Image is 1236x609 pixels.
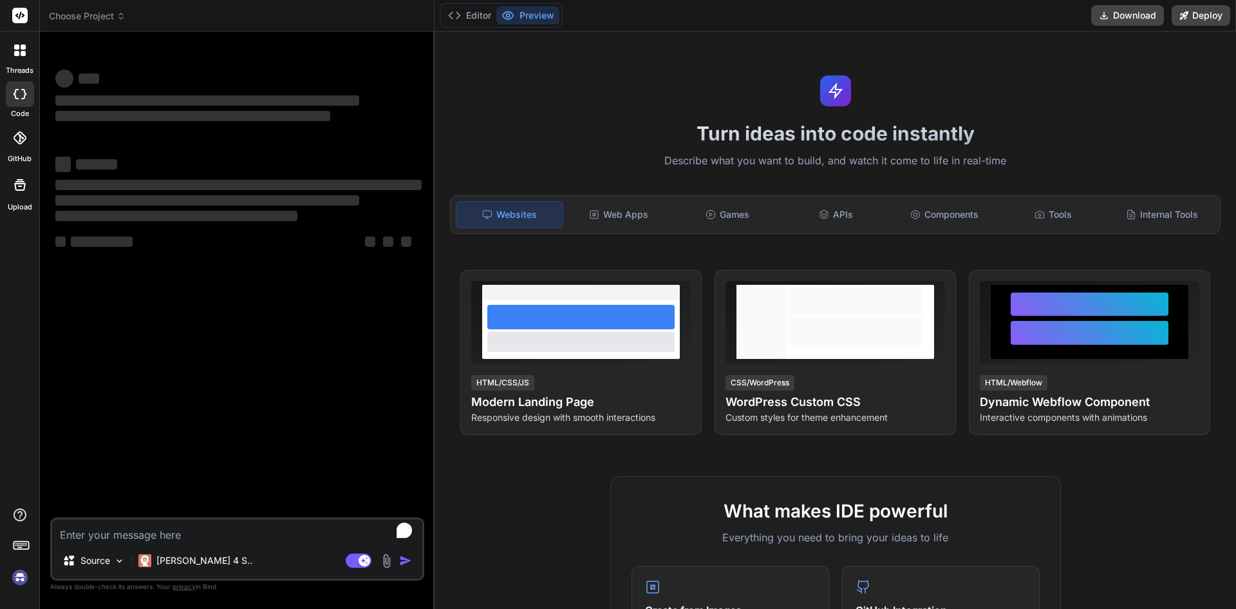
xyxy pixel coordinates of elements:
img: attachment [379,554,394,568]
span: privacy [173,583,196,590]
span: ‌ [55,211,297,221]
h4: Dynamic Webflow Component [980,393,1199,411]
label: GitHub [8,153,32,164]
div: Games [675,201,781,228]
div: CSS/WordPress [726,375,794,391]
img: Claude 4 Sonnet [138,554,151,567]
span: ‌ [365,237,375,247]
div: Websites [456,201,563,228]
span: Choose Project [49,10,126,23]
button: Editor [443,6,496,24]
h1: Turn ideas into code instantly [442,122,1228,145]
h4: Modern Landing Page [471,393,691,411]
p: [PERSON_NAME] 4 S.. [156,554,252,567]
div: Web Apps [566,201,672,228]
span: ‌ [55,70,73,88]
label: Upload [8,202,32,213]
p: Responsive design with smooth interactions [471,411,691,424]
div: APIs [783,201,889,228]
label: threads [6,65,33,76]
img: icon [399,554,412,567]
span: ‌ [383,237,393,247]
p: Always double-check its answers. Your in Bind [50,581,424,593]
p: Source [80,554,110,567]
div: Tools [1000,201,1107,228]
span: ‌ [55,195,359,206]
p: Everything you need to bring your ideas to life [632,530,1040,545]
p: Interactive components with animations [980,411,1199,424]
p: Describe what you want to build, and watch it come to life in real-time [442,153,1228,169]
label: code [11,108,29,119]
span: ‌ [55,180,422,190]
span: ‌ [76,159,117,169]
div: HTML/CSS/JS [471,375,534,391]
span: ‌ [55,111,330,121]
h2: What makes IDE powerful [632,498,1040,525]
span: ‌ [79,73,99,84]
textarea: To enrich screen reader interactions, please activate Accessibility in Grammarly extension settings [52,519,422,543]
h4: WordPress Custom CSS [726,393,945,411]
span: ‌ [71,237,133,247]
img: Pick Models [114,556,125,566]
span: ‌ [55,95,359,106]
div: Internal Tools [1109,201,1215,228]
img: signin [9,566,31,588]
span: ‌ [55,157,71,172]
p: Custom styles for theme enhancement [726,411,945,424]
span: ‌ [55,237,66,247]
button: Download [1091,5,1164,26]
span: ‌ [401,237,411,247]
div: HTML/Webflow [980,375,1047,391]
button: Preview [496,6,559,24]
button: Deploy [1172,5,1230,26]
div: Components [892,201,998,228]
